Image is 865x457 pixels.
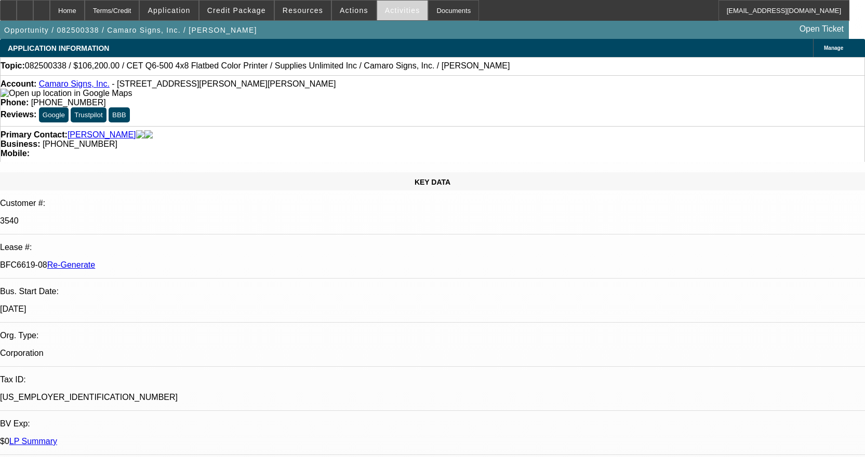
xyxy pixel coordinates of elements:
strong: Mobile: [1,149,30,158]
strong: Reviews: [1,110,36,119]
span: [PHONE_NUMBER] [43,140,117,148]
span: Manage [824,45,843,51]
a: LP Summary [9,437,57,446]
span: Actions [340,6,368,15]
span: Credit Package [207,6,266,15]
span: Activities [385,6,420,15]
button: BBB [109,107,130,122]
button: Trustpilot [71,107,106,122]
button: Credit Package [199,1,274,20]
strong: Primary Contact: [1,130,68,140]
span: Application [148,6,190,15]
strong: Phone: [1,98,29,107]
span: - [STREET_ADDRESS][PERSON_NAME][PERSON_NAME] [112,79,336,88]
button: Resources [275,1,331,20]
a: Open Ticket [795,20,848,38]
button: Activities [377,1,428,20]
span: 082500338 / $106,200.00 / CET Q6-500 4x8 Flatbed Color Printer / Supplies Unlimited Inc / Camaro ... [25,61,510,71]
button: Google [39,107,69,122]
a: Re-Generate [47,260,96,269]
span: APPLICATION INFORMATION [8,44,109,52]
button: Actions [332,1,376,20]
a: [PERSON_NAME] [68,130,136,140]
img: Open up location in Google Maps [1,89,132,98]
span: KEY DATA [415,178,450,186]
span: Opportunity / 082500338 / Camaro Signs, Inc. / [PERSON_NAME] [4,26,257,34]
strong: Business: [1,140,40,148]
img: linkedin-icon.png [144,130,153,140]
a: View Google Maps [1,89,132,98]
strong: Account: [1,79,36,88]
strong: Topic: [1,61,25,71]
span: [PHONE_NUMBER] [31,98,106,107]
a: Camaro Signs, Inc. [39,79,110,88]
span: Resources [283,6,323,15]
img: facebook-icon.png [136,130,144,140]
button: Application [140,1,198,20]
